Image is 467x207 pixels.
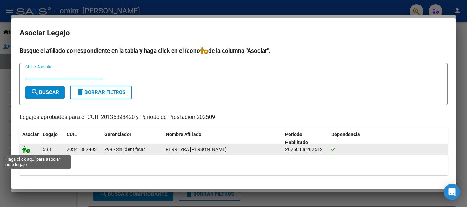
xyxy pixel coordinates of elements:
[70,86,132,99] button: Borrar Filtros
[163,127,282,150] datatable-header-cell: Nombre Afiliado
[31,88,39,96] mat-icon: search
[331,132,360,137] span: Dependencia
[104,132,131,137] span: Gerenciador
[102,127,163,150] datatable-header-cell: Gerenciador
[19,113,448,122] p: Legajos aprobados para el CUIT 20135398420 y Período de Prestación 202509
[40,127,64,150] datatable-header-cell: Legajo
[166,132,201,137] span: Nombre Afiliado
[67,132,77,137] span: CUIL
[444,184,460,200] div: Open Intercom Messenger
[64,127,102,150] datatable-header-cell: CUIL
[25,86,65,99] button: Buscar
[76,89,125,95] span: Borrar Filtros
[76,88,84,96] mat-icon: delete
[22,132,39,137] span: Asociar
[285,132,308,145] span: Periodo Habilitado
[104,147,145,152] span: Z99 - Sin Identificar
[19,158,448,175] div: 1 registros
[329,127,448,150] datatable-header-cell: Dependencia
[282,127,329,150] datatable-header-cell: Periodo Habilitado
[166,147,227,152] span: FERREYRA FRANCO ARIEL
[43,132,58,137] span: Legajo
[19,127,40,150] datatable-header-cell: Asociar
[19,46,448,55] h4: Busque el afiliado correspondiente en la tabla y haga click en el ícono de la columna "Asociar".
[285,146,326,153] div: 202501 a 202512
[31,89,59,95] span: Buscar
[19,27,448,40] h2: Asociar Legajo
[43,147,51,152] span: 598
[67,146,97,153] div: 20341887403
